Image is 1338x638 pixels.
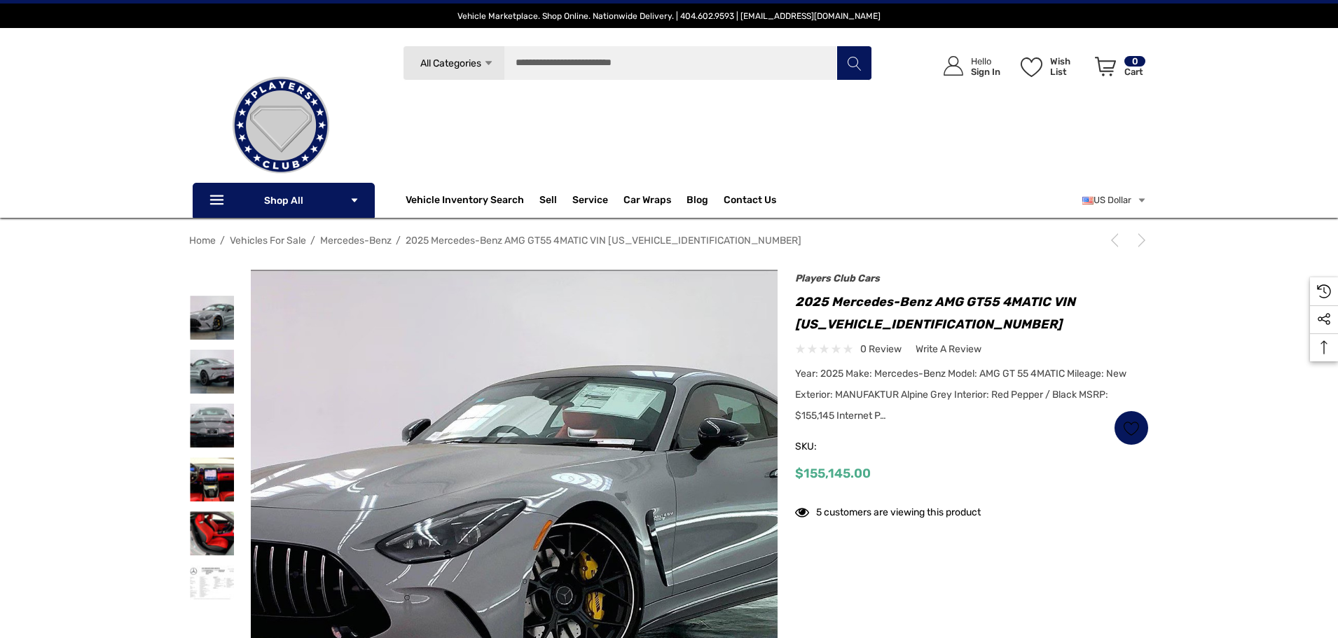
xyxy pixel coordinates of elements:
a: Contact Us [724,194,776,209]
img: For Sale: 2025 Mercedes-Benz AMG GT55 4MATIC VIN W1KRJ8AB2SF004141 [190,403,234,448]
a: Sell [539,186,572,214]
a: Write a Review [916,340,981,358]
svg: Icon Line [208,193,229,209]
a: Previous [1108,233,1127,247]
a: Vehicle Inventory Search [406,194,524,209]
nav: Breadcrumb [189,228,1149,253]
p: Wish List [1050,56,1087,77]
span: SKU: [795,437,865,457]
svg: Review Your Cart [1095,57,1116,76]
span: Write a Review [916,343,981,356]
h1: 2025 Mercedes-Benz AMG GT55 4MATIC VIN [US_VEHICLE_IDENTIFICATION_NUMBER] [795,291,1149,335]
a: Next [1129,233,1149,247]
img: For Sale: 2025 Mercedes-Benz AMG GT55 4MATIC VIN W1KRJ8AB2SF004141 [190,296,234,340]
span: All Categories [420,57,481,69]
button: Search [836,46,871,81]
svg: Recently Viewed [1317,284,1331,298]
a: Sign in [927,42,1007,90]
a: All Categories Icon Arrow Down Icon Arrow Up [403,46,504,81]
a: Wish List Wish List [1014,42,1089,90]
a: Service [572,194,608,209]
span: Vehicle Marketplace. Shop Online. Nationwide Delivery. | 404.602.9593 | [EMAIL_ADDRESS][DOMAIN_NAME] [457,11,881,21]
p: Shop All [193,183,375,218]
span: 0 review [860,340,902,358]
a: Vehicles For Sale [230,235,306,247]
a: Players Club Cars [795,272,880,284]
svg: Icon Arrow Down [483,58,494,69]
span: Sell [539,194,557,209]
p: Hello [971,56,1000,67]
a: Home [189,235,216,247]
span: $155,145.00 [795,466,871,481]
img: For Sale: 2025 Mercedes-Benz AMG GT55 4MATIC VIN W1KRJ8AB2SF004141 [190,511,234,555]
span: Car Wraps [623,194,671,209]
svg: Wish List [1021,57,1042,77]
a: Car Wraps [623,186,687,214]
img: For Sale: 2025 Mercedes-Benz AMG GT55 4MATIC VIN W1KRJ8AB2SF004141 [190,349,234,394]
p: Sign In [971,67,1000,77]
div: 5 customers are viewing this product [795,499,981,521]
a: Wish List [1114,410,1149,445]
svg: Wish List [1124,420,1140,436]
svg: Social Media [1317,312,1331,326]
p: Cart [1124,67,1145,77]
svg: Top [1310,340,1338,354]
svg: Icon Arrow Down [350,195,359,205]
img: Players Club | Cars For Sale [211,55,351,195]
p: 0 [1124,56,1145,67]
a: USD [1082,186,1147,214]
svg: Icon User Account [944,56,963,76]
img: For Sale: 2025 Mercedes-Benz AMG GT55 4MATIC VIN W1KRJ8AB2SF004141 [190,457,234,501]
span: Year: 2025 Make: Mercedes-Benz Model: AMG GT 55 4MATIC Mileage: New Exterior: MANUFAKTUR Alpine G... [795,368,1126,422]
a: 2025 Mercedes-Benz AMG GT55 4MATIC VIN [US_VEHICLE_IDENTIFICATION_NUMBER] [406,235,801,247]
a: Cart with 0 items [1089,42,1147,97]
a: Mercedes-Benz [320,235,392,247]
img: For Sale: 2025 Mercedes-Benz AMG GT55 4MATIC VIN W1KRJ8AB2SF004141 [190,565,234,609]
a: Blog [687,194,708,209]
